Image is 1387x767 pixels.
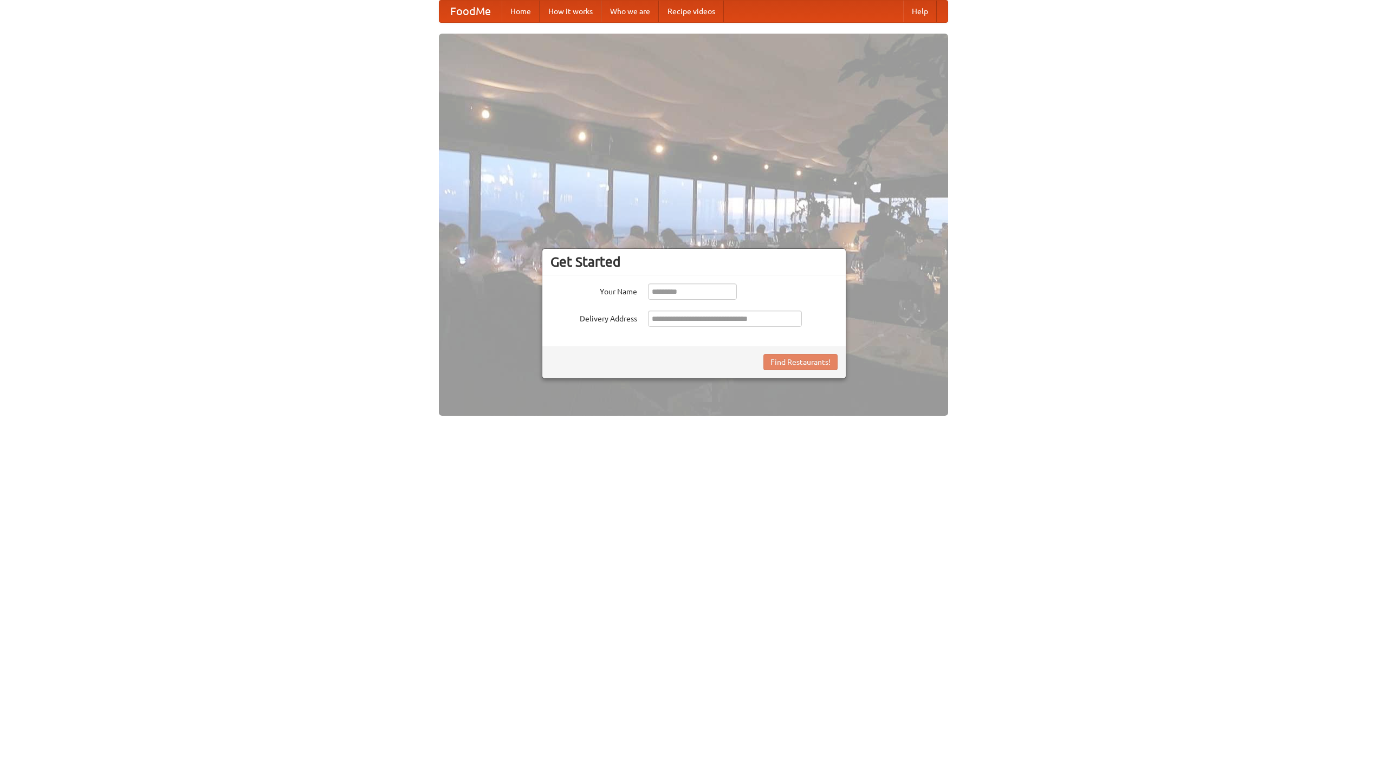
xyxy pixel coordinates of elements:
a: Recipe videos [659,1,724,22]
label: Delivery Address [550,311,637,324]
button: Find Restaurants! [763,354,838,370]
label: Your Name [550,283,637,297]
a: How it works [540,1,601,22]
a: FoodMe [439,1,502,22]
a: Who we are [601,1,659,22]
a: Help [903,1,937,22]
h3: Get Started [550,254,838,270]
a: Home [502,1,540,22]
